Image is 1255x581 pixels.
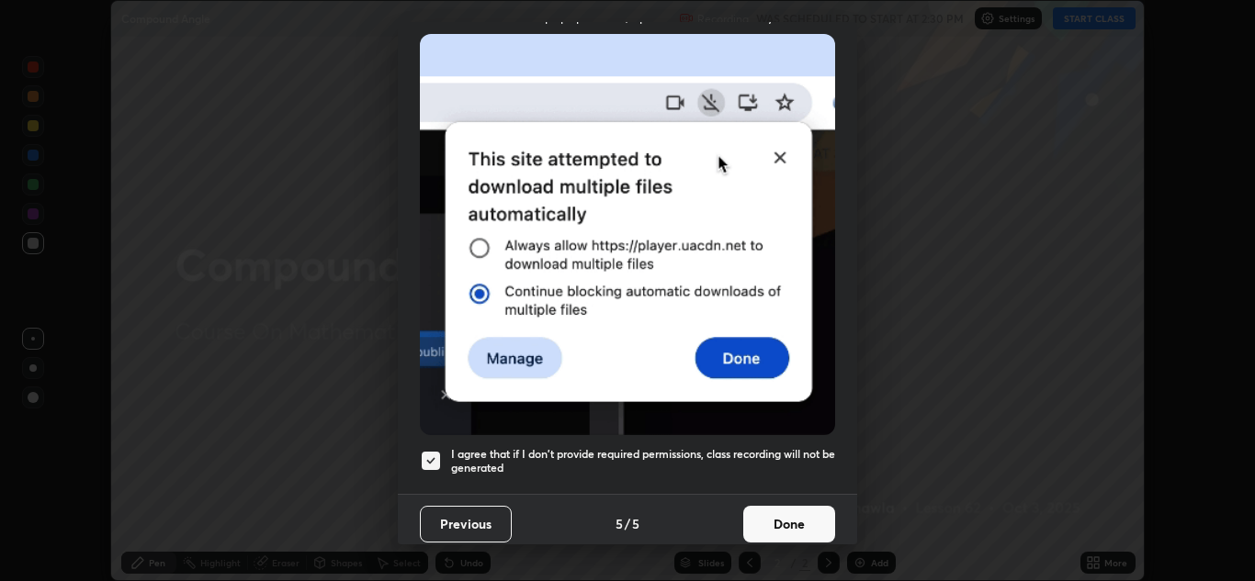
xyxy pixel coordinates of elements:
button: Previous [420,506,512,542]
img: downloads-permission-blocked.gif [420,34,835,435]
h4: / [625,514,630,533]
h4: 5 [616,514,623,533]
h4: 5 [632,514,639,533]
button: Done [743,506,835,542]
h5: I agree that if I don't provide required permissions, class recording will not be generated [451,447,835,475]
